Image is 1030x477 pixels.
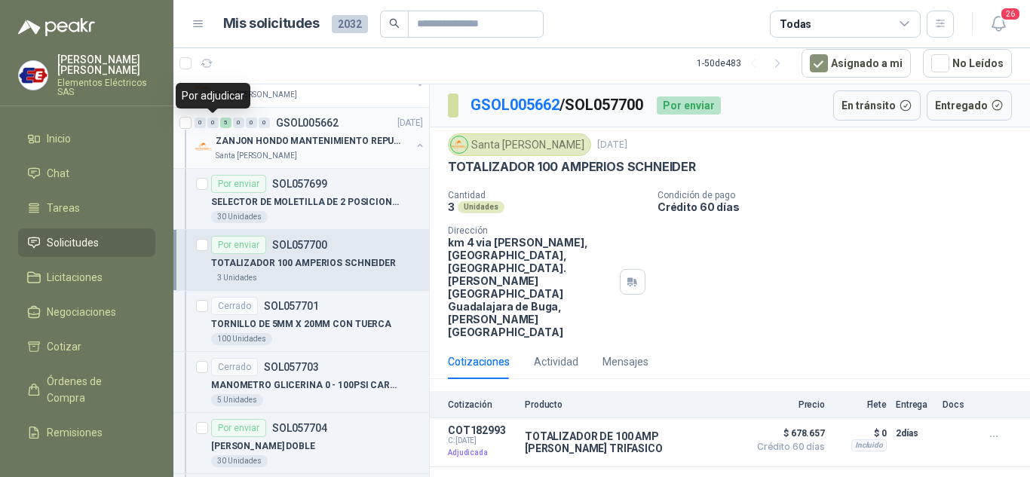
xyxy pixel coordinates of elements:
div: 1 - 50 de 483 [697,51,789,75]
span: Crédito 60 días [750,442,825,451]
a: Órdenes de Compra [18,367,155,412]
div: Todas [780,16,811,32]
span: C: [DATE] [448,436,516,445]
div: 3 Unidades [211,272,263,284]
p: 3 [448,200,455,213]
div: Incluido [851,439,887,451]
div: 0 [259,118,270,128]
div: Por enviar [211,419,266,437]
p: Flete [834,399,887,410]
p: Dirección [448,225,614,236]
div: Santa [PERSON_NAME] [448,133,591,156]
span: search [389,18,400,29]
div: Por enviar [211,236,266,254]
img: Company Logo [19,61,48,90]
div: Unidades [458,201,504,213]
button: Entregado [927,90,1013,121]
p: Elementos Eléctricos SAS [57,78,155,96]
div: 0 [195,118,206,128]
p: SOL057703 [264,362,319,372]
p: ZANJON HONDO MANTENIMIENTO REPUESTOS [216,134,403,148]
span: Negociaciones [47,304,116,320]
p: Entrega [896,399,933,410]
p: $ 0 [834,424,887,442]
a: CerradoSOL057701TORNILLO DE 5MM X 20MM CON TUERCA100 Unidades [173,291,429,352]
span: Órdenes de Compra [47,373,141,406]
div: 30 Unidades [211,211,268,223]
p: Santa [PERSON_NAME] [216,89,297,101]
p: Adjudicada [448,445,516,460]
p: TOTALIZADOR 100 AMPERIOS SCHNEIDER [448,159,696,175]
a: Remisiones [18,418,155,447]
div: Por enviar [211,175,266,193]
p: Precio [750,399,825,410]
p: SOL057700 [272,240,327,250]
div: Cotizaciones [448,353,510,370]
span: Cotizar [47,338,81,355]
a: Solicitudes [18,228,155,257]
button: 26 [985,11,1012,38]
div: 5 [220,118,231,128]
p: Santa [PERSON_NAME] [216,150,297,162]
div: Mensajes [602,353,648,370]
p: Cotización [448,399,516,410]
p: SELECTOR DE MOLETILLA DE 2 POSICIONES [211,195,399,209]
div: 5 Unidades [211,394,263,406]
div: 0 [246,118,257,128]
img: Company Logo [195,138,213,156]
a: Por enviarSOL057699SELECTOR DE MOLETILLA DE 2 POSICIONES30 Unidades [173,169,429,230]
p: [DATE] [597,138,627,152]
a: GSOL005662 [471,96,559,114]
a: 0 0 5 0 0 0 GSOL005662[DATE] Company LogoZANJON HONDO MANTENIMIENTO REPUESTOSSanta [PERSON_NAME] [195,114,426,162]
a: Negociaciones [18,298,155,326]
p: Cantidad [448,190,645,200]
p: SOL057699 [272,179,327,189]
a: Cotizar [18,332,155,361]
a: Licitaciones [18,263,155,292]
a: Inicio [18,124,155,153]
div: Actividad [534,353,578,370]
button: No Leídos [923,49,1012,78]
p: MANOMETRO GLICERINA 0 - 100PSI CARATULA [211,378,399,393]
p: [PERSON_NAME] DOBLE [211,439,315,454]
p: TOTALIZADOR DE 100 AMP [PERSON_NAME] TRIFASICO [525,430,740,454]
a: CerradoSOL057703MANOMETRO GLICERINA 0 - 100PSI CARATULA5 Unidades [173,352,429,413]
p: / SOL057700 [471,93,645,117]
div: Por adjudicar [176,83,250,109]
div: 0 [207,118,219,128]
span: Tareas [47,200,80,216]
div: Cerrado [211,358,258,376]
p: GSOL005662 [276,118,339,128]
span: $ 678.657 [750,424,825,442]
div: 100 Unidades [211,333,272,345]
div: Cerrado [211,297,258,315]
a: Por enviarSOL057704[PERSON_NAME] DOBLE30 Unidades [173,413,429,474]
button: En tránsito [833,90,921,121]
p: Docs [943,399,973,410]
a: Chat [18,159,155,188]
span: Solicitudes [47,234,99,251]
p: TORNILLO DE 5MM X 20MM CON TUERCA [211,317,391,332]
span: 2032 [332,15,368,33]
p: [DATE] [397,116,423,130]
p: km 4 via [PERSON_NAME], [GEOGRAPHIC_DATA], [GEOGRAPHIC_DATA]. [PERSON_NAME][GEOGRAPHIC_DATA] Guad... [448,236,614,338]
a: Tareas [18,194,155,222]
button: Asignado a mi [802,49,911,78]
p: Crédito 60 días [658,200,1024,213]
p: Producto [525,399,740,410]
p: SOL057701 [264,301,319,311]
span: Inicio [47,130,71,147]
p: 2 días [896,424,933,442]
div: Por enviar [657,96,721,115]
p: COT182993 [448,424,516,436]
span: Chat [47,165,69,182]
div: 30 Unidades [211,455,268,467]
p: TOTALIZADOR 100 AMPERIOS SCHNEIDER [211,256,396,271]
span: 26 [1000,7,1021,21]
div: 0 [233,118,244,128]
span: Licitaciones [47,269,103,286]
span: Remisiones [47,424,103,441]
img: Logo peakr [18,18,95,36]
img: Company Logo [451,136,467,153]
h1: Mis solicitudes [223,13,320,35]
